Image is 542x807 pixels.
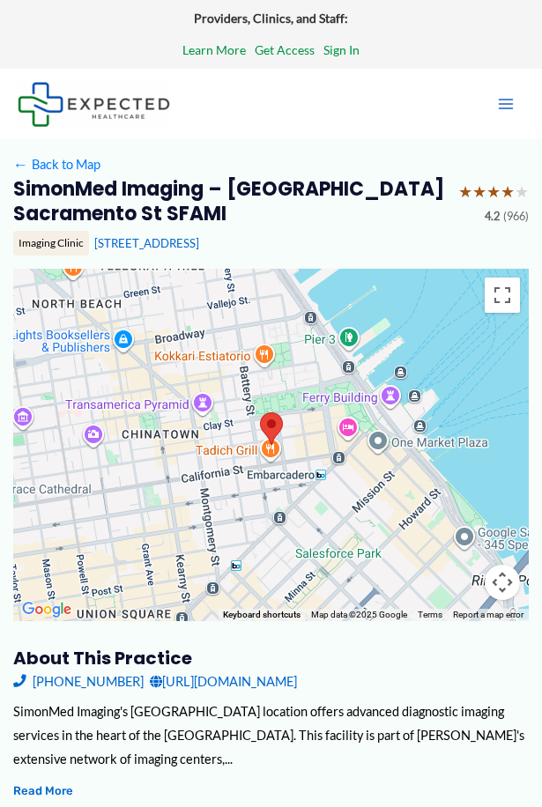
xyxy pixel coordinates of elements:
a: ←Back to Map [13,152,100,176]
span: ★ [486,177,501,207]
button: Read More [13,781,73,801]
a: Report a map error [453,610,523,619]
h3: About this practice [13,647,530,670]
button: Map camera controls [485,565,520,600]
span: Map data ©2025 Google [311,610,407,619]
span: (966) [503,206,529,227]
span: ★ [458,177,472,207]
button: Toggle fullscreen view [485,278,520,313]
button: Keyboard shortcuts [223,609,301,621]
img: Expected Healthcare Logo - side, dark font, small [18,82,170,127]
a: Open this area in Google Maps (opens a new window) [18,598,76,621]
span: ★ [515,177,529,207]
span: 4.2 [485,206,500,227]
button: Main menu toggle [487,85,524,122]
h2: SimonMed Imaging – [GEOGRAPHIC_DATA] Sacramento St SFAMI [13,177,446,227]
div: Imaging Clinic [13,231,89,255]
a: [PHONE_NUMBER] [13,670,144,693]
a: [URL][DOMAIN_NAME] [150,670,297,693]
span: ★ [501,177,515,207]
a: [STREET_ADDRESS] [94,236,199,250]
span: ← [13,157,29,173]
strong: Providers, Clinics, and Staff: [194,11,348,26]
span: ★ [472,177,486,207]
a: Terms (opens in new tab) [418,610,442,619]
div: SimonMed Imaging's [GEOGRAPHIC_DATA] location offers advanced diagnostic imaging services in the ... [13,700,530,771]
img: Google [18,598,76,621]
a: Sign In [323,39,360,62]
a: Get Access [255,39,315,62]
a: Learn More [182,39,246,62]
